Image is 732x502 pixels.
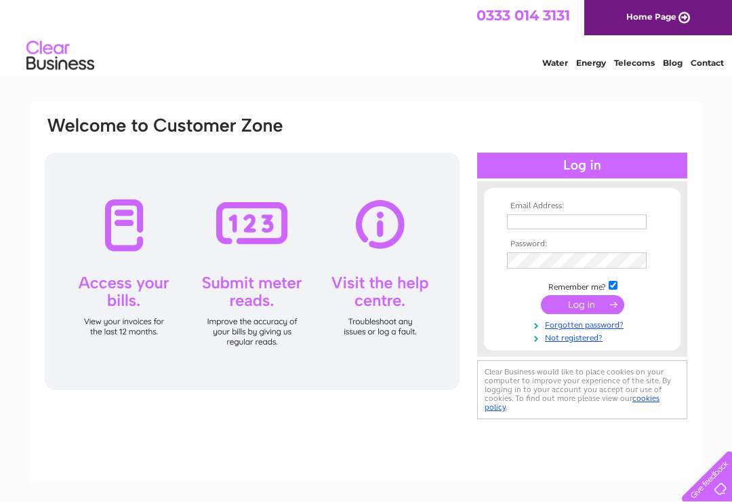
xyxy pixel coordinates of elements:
a: cookies policy [485,393,659,412]
a: Water [542,58,568,68]
a: Forgotten password? [507,317,661,330]
a: Blog [663,58,683,68]
a: Not registered? [507,330,661,343]
img: logo.png [26,35,95,77]
th: Password: [504,239,661,249]
input: Submit [541,295,624,314]
div: Clear Business would like to place cookies on your computer to improve your experience of the sit... [477,360,687,419]
a: Energy [576,58,606,68]
a: Contact [691,58,724,68]
td: Remember me? [504,279,661,292]
th: Email Address: [504,201,661,211]
a: Telecoms [614,58,655,68]
a: 0333 014 3131 [476,7,570,24]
